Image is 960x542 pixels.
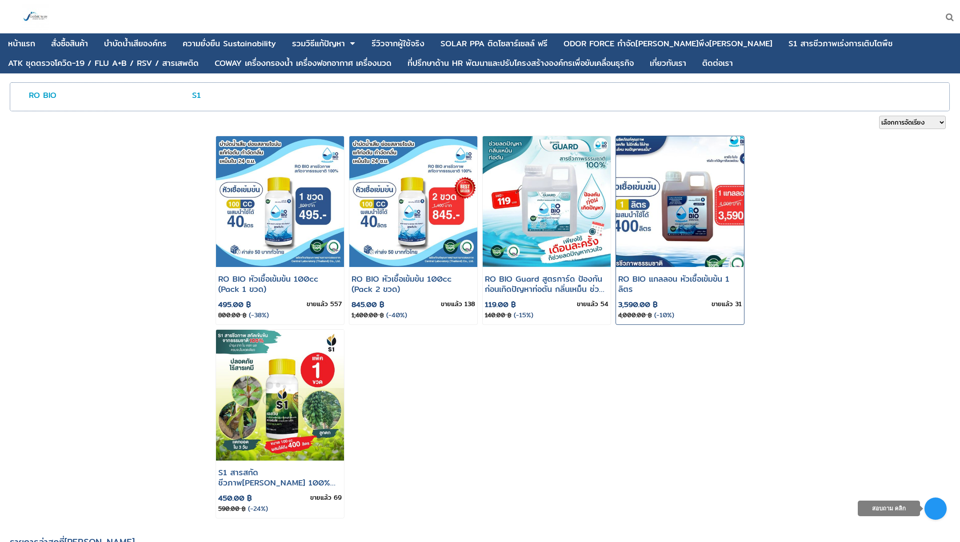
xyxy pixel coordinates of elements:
a: ความยั่งยืน Sustainability [183,35,276,52]
div: ความยั่งยืน Sustainability [183,40,276,48]
a: รีวิวจากผู้ใช้จริง [372,35,424,52]
div: บําบัดน้ำเสียองค์กร [104,40,167,48]
a: สั่งซื้อสินค้า [51,35,88,52]
div: เกี่ยวกับเรา [650,59,686,67]
a: COWAY เครื่องกรองน้ำ เครื่องฟอกอากาศ เครื่องนวด [215,55,392,72]
div: สั่งซื้อสินค้า [51,40,88,48]
div: รวมวิธีแก้ปัญหา [292,40,345,48]
div: COWAY เครื่องกรองน้ำ เครื่องฟอกอากาศ เครื่องนวด [215,59,392,67]
img: large-1644130236041.jpg [22,4,49,30]
div: S1 สารชีวภาพเร่งการเติบโตพืช [788,40,893,48]
a: ที่ปรึกษาด้าน HR พัฒนาและปรับโครงสร้างองค์กรเพื่อขับเคลื่อนธุรกิจ [408,55,634,72]
a: ATK ชุดตรวจโควิด-19 / FLU A+B / RSV / สารเสพติด [8,55,199,72]
a: รวมวิธีแก้ปัญหา [292,35,345,52]
img: 8878413a97944e3f8fca15d0eb43459c [603,123,757,280]
a: RO BIO [29,89,56,101]
a: S1 [192,89,201,101]
span: สอบถาม คลิก [872,505,906,512]
div: หน้าแรก [8,40,35,48]
a: ติดต่อเรา [702,55,733,72]
div: ติดต่อเรา [702,59,733,67]
a: หน้าแรก [8,35,35,52]
div: ที่ปรึกษาด้าน HR พัฒนาและปรับโครงสร้างองค์กรเพื่อขับเคลื่อนธุรกิจ [408,59,634,67]
a: บําบัดน้ำเสียองค์กร [104,35,167,52]
a: ODOR FORCE กำจัด[PERSON_NAME]พึง[PERSON_NAME] [564,35,772,52]
div: SOLAR PPA ติดโซลาร์เซลล์ ฟรี [440,40,548,48]
a: SOLAR PPA ติดโซลาร์เซลล์ ฟรี [440,35,548,52]
a: เกี่ยวกับเรา [650,55,686,72]
div: ATK ชุดตรวจโควิด-19 / FLU A+B / RSV / สารเสพติด [8,59,199,67]
div: ODOR FORCE กำจัด[PERSON_NAME]พึง[PERSON_NAME] [564,40,772,48]
div: รีวิวจากผู้ใช้จริง [372,40,424,48]
a: S1 สารชีวภาพเร่งการเติบโตพืช [788,35,893,52]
